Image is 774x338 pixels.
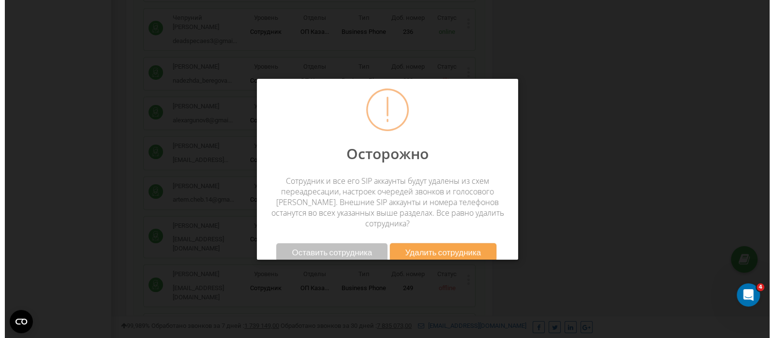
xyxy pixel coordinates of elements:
[271,243,383,261] button: Оставить сотрудника
[400,247,476,257] span: Удалить сотрудника
[385,243,491,261] button: Удалить сотрудника
[287,247,367,257] span: Оставить сотрудника
[732,283,755,307] iframe: Intercom live chat
[266,176,499,229] span: Сотрудник и все его SIP аккаунты будут удалены из схем переадресации, настроек очередей звонков и...
[5,310,28,333] button: Open CMP widget
[752,283,759,291] span: 4
[342,144,424,163] span: Осторожно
